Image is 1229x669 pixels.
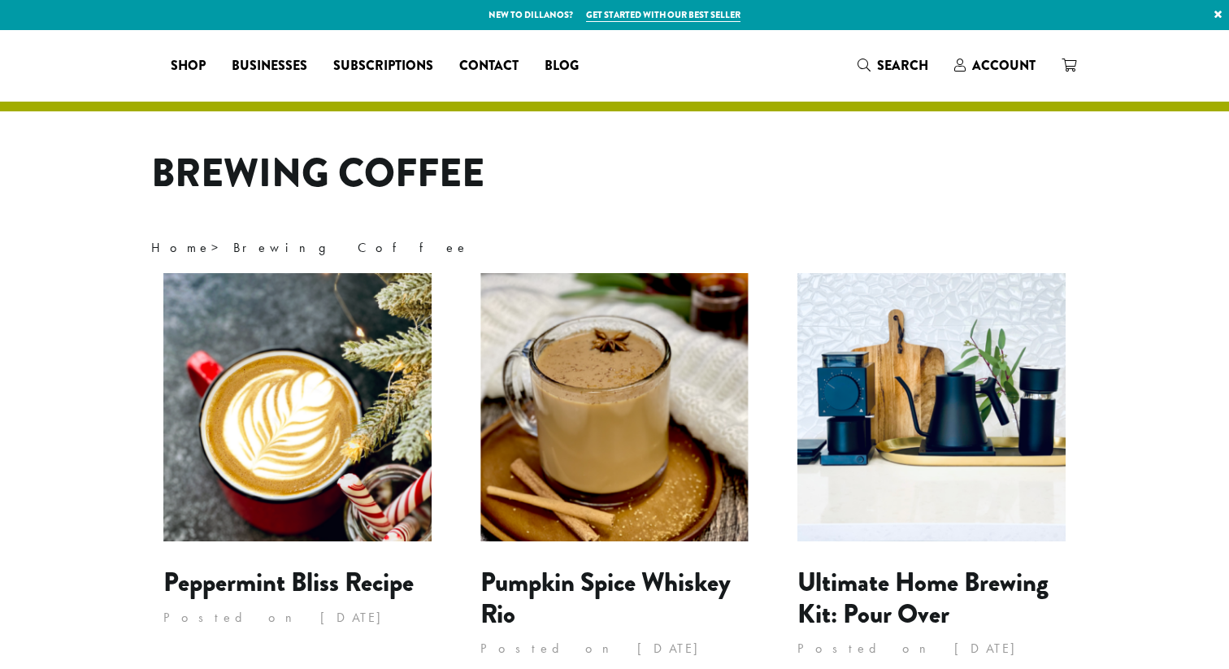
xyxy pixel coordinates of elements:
[545,56,579,76] span: Blog
[480,636,749,661] p: Posted on [DATE]
[797,273,1066,541] img: Ultimate Home Brewing Kit: Pour Over
[232,56,307,76] span: Businesses
[586,8,740,22] a: Get started with our best seller
[480,563,731,632] a: Pumpkin Spice Whiskey Rio
[972,56,1036,75] span: Account
[158,53,219,79] a: Shop
[459,56,519,76] span: Contact
[151,239,211,256] a: Home
[797,636,1066,661] p: Posted on [DATE]
[480,273,749,541] img: Pumpkin Spice Whiskey Rio
[877,56,928,75] span: Search
[163,563,414,602] a: Peppermint Bliss Recipe
[151,239,469,256] span: >
[797,563,1049,632] a: Ultimate Home Brewing Kit: Pour Over
[171,56,206,76] span: Shop
[163,606,432,630] p: Posted on [DATE]
[163,273,432,541] img: Peppermint Bliss Recipe
[845,52,941,79] a: Search
[151,150,1078,198] h1: Brewing Coffee
[233,239,469,256] span: Brewing Coffee
[333,56,433,76] span: Subscriptions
